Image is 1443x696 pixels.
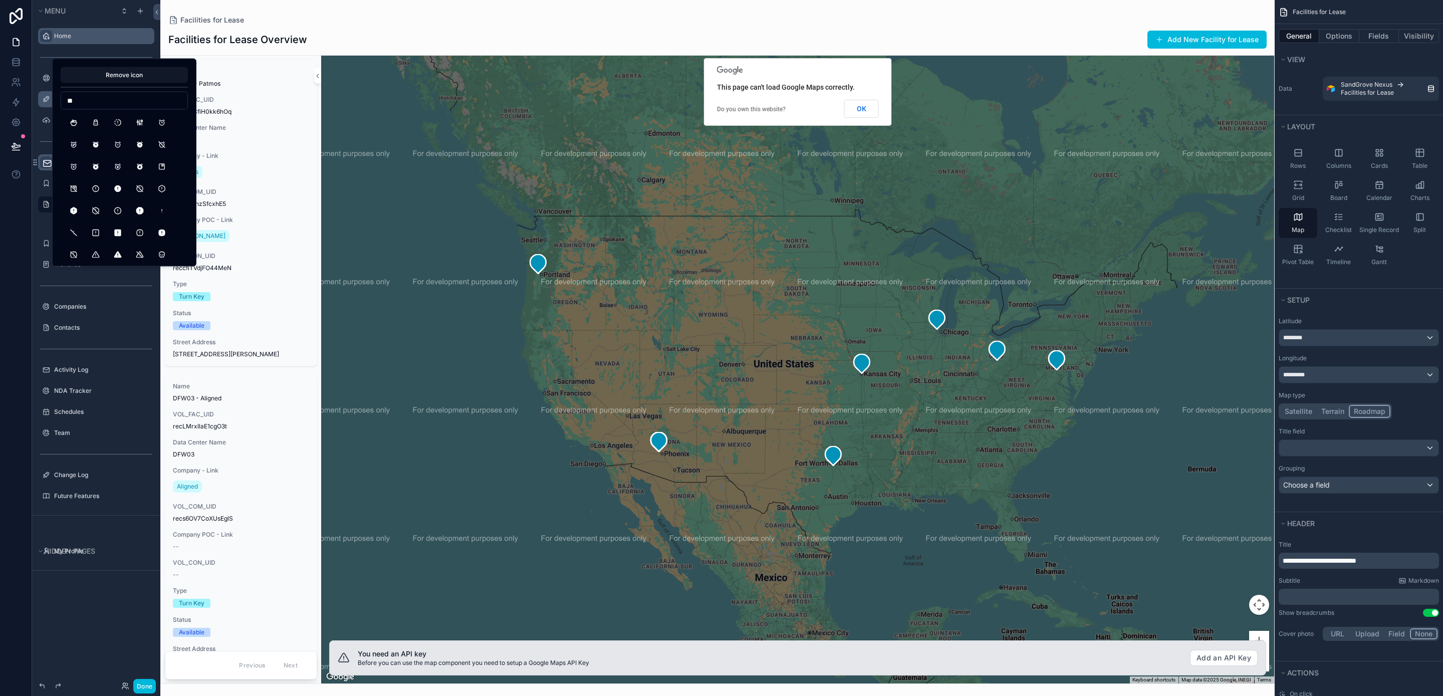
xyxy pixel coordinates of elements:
button: AlertTriangleFilled [109,246,127,264]
span: reczdxCfiH0kk6hOq [173,108,309,116]
div: Available [179,628,204,637]
button: Checklist [1319,208,1358,238]
a: SandGrove NexusFacilities for Lease [1323,77,1439,101]
button: Split [1400,208,1439,238]
span: PTMS1 [173,136,309,144]
button: AlertCircle [87,180,105,198]
span: DFW03 [173,450,309,458]
span: Aligned [177,483,198,491]
button: AlarmSnoozeFilled [131,158,149,176]
button: Satellite [1280,405,1317,418]
span: Status [173,616,309,624]
div: scrollable content [1279,553,1439,569]
button: Timeline [1319,240,1358,270]
span: recLMrxllaE1cgO3t [173,422,309,430]
span: VOL_FAC_UID [173,96,309,104]
span: [PERSON_NAME] [177,232,225,240]
button: Pivot Table [1279,240,1317,270]
a: Do you own this website? [717,106,786,113]
a: Markdown [1398,577,1439,585]
button: AlertHexagonFilled [65,202,83,220]
button: Header [1279,517,1433,531]
button: AlertSmallOff [65,224,83,242]
button: Alarm [153,114,171,132]
span: Menu [45,7,66,15]
button: Cards [1360,144,1398,174]
label: Activity Log [54,366,148,374]
span: Data Center Name [173,438,309,446]
label: Data [1279,85,1319,93]
button: AlertSquare [87,224,105,242]
span: Actions [1287,668,1319,677]
span: Setup [1287,296,1310,304]
button: AlertOctagon [109,202,127,220]
span: This page can't load Google Maps correctly. [717,83,855,91]
label: Map type [1279,391,1305,399]
span: Street Address [173,645,309,653]
span: Markdown [1408,577,1439,585]
span: VOL_FAC_UID [173,410,309,418]
button: Terrain [1317,405,1349,418]
button: AlertHexagonOff [87,202,105,220]
button: Actions [1279,666,1433,680]
a: My Profile [54,547,148,555]
span: Table [1412,162,1427,170]
span: [STREET_ADDRESS][PERSON_NAME] [173,350,309,358]
div: Available [179,321,204,330]
button: AlarmMinusFilled [131,136,149,154]
span: Street Address [173,338,309,346]
span: Charts [1410,194,1429,202]
button: AlertSquareRoundedOff [65,246,83,264]
a: Change Log [54,471,148,479]
span: Type [173,587,309,595]
a: Team [54,429,148,437]
div: Turn Key [179,292,204,301]
span: DFW03 - Aligned [173,394,309,402]
a: Home [54,32,148,40]
span: VOL_CON_UID [173,252,309,260]
button: AdjustmentsAlt [131,114,149,132]
span: -- [173,543,179,551]
a: Create Facility for Lease [50,214,154,230]
label: Longitude [1279,354,1307,362]
a: [PERSON_NAME] [173,230,229,242]
div: Show breadcrumbs [1279,609,1334,617]
button: Salt [87,114,105,132]
button: Gantt [1360,240,1398,270]
button: Calendar [1360,176,1398,206]
span: VOL_COM_UID [173,188,309,196]
button: OK [844,100,879,118]
span: Checklist [1325,226,1352,234]
label: Cover photo [1279,630,1319,638]
button: Choose a field [1279,477,1439,494]
button: AlarmPlusFilled [87,158,105,176]
span: VOL_COM_UID [173,503,309,511]
span: Timeline [1326,258,1351,266]
span: Cards [1371,162,1388,170]
label: NDA Tracker [54,387,148,395]
span: Calendar [1366,194,1392,202]
button: AlertSquareFilled [109,224,127,242]
button: AlertOctagonFilled [131,202,149,220]
a: Future Features [54,492,148,500]
button: Table [1400,144,1439,174]
div: scrollable content [1279,589,1439,605]
span: Type [173,280,309,288]
span: PTMS1 - Patmos [173,80,309,88]
span: Choose a field [1283,481,1330,489]
button: Fields [1359,29,1399,43]
button: AlertCircleFilled [109,180,127,198]
label: Companies [54,303,148,311]
span: Company POC - Link [173,216,309,224]
span: SandGrove Nexus [1341,81,1392,89]
label: Latitude [1279,317,1302,325]
span: Gantt [1371,258,1387,266]
button: Single Record [1360,208,1398,238]
a: NamePTMS1 - PatmosVOL_FAC_UIDreczdxCfiH0kk6hOqData Center NamePTMS1Company - LinkPatmosVOL_COM_UI... [165,60,317,366]
label: Contacts [54,324,148,332]
button: AlarmPlus [65,158,83,176]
